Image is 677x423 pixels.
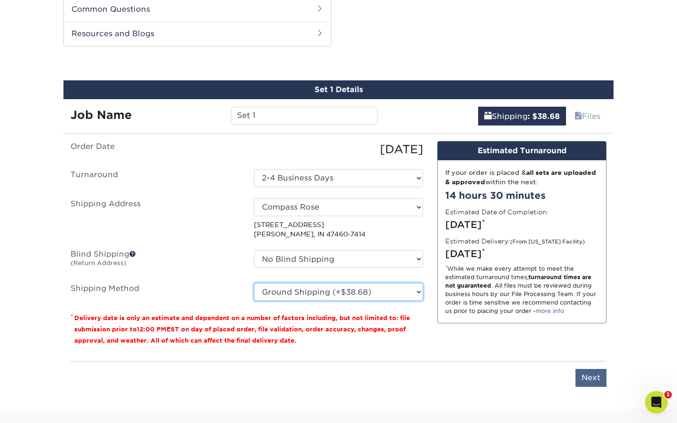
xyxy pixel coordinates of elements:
[63,250,247,272] label: Blind Shipping
[484,112,492,121] span: shipping
[137,326,166,333] span: 12:00 PM
[445,218,598,232] div: [DATE]
[63,198,247,239] label: Shipping Address
[535,307,564,314] a: more info
[445,188,598,203] div: 14 hours 30 minutes
[71,259,126,266] small: (Return Address)
[575,112,582,121] span: files
[478,107,566,125] a: Shipping: $38.68
[527,112,560,121] b: : $38.68
[445,168,598,187] div: If your order is placed & within the next:
[71,108,132,122] strong: Job Name
[247,141,430,158] div: [DATE]
[231,107,377,125] input: Enter a job name
[63,80,614,99] div: Set 1 Details
[645,391,668,414] iframe: Intercom live chat
[575,369,606,387] input: Next
[74,314,410,344] small: Delivery date is only an estimate and dependent on a number of factors including, but not limited...
[2,394,80,420] iframe: Google Customer Reviews
[63,169,247,187] label: Turnaround
[445,207,549,217] label: Estimated Date of Completion:
[438,141,606,160] div: Estimated Turnaround
[63,283,247,301] label: Shipping Method
[568,107,606,125] a: Files
[254,220,423,239] p: [STREET_ADDRESS] [PERSON_NAME], IN 47460-7414
[445,265,598,315] div: While we make every attempt to meet the estimated turnaround times; . All files must be reviewed ...
[64,21,331,46] h2: Resources and Blogs
[510,239,585,245] small: (From [US_STATE] Facility)
[63,141,247,158] label: Order Date
[664,391,672,399] span: 1
[445,247,598,261] div: [DATE]
[445,236,585,246] label: Estimated Delivery:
